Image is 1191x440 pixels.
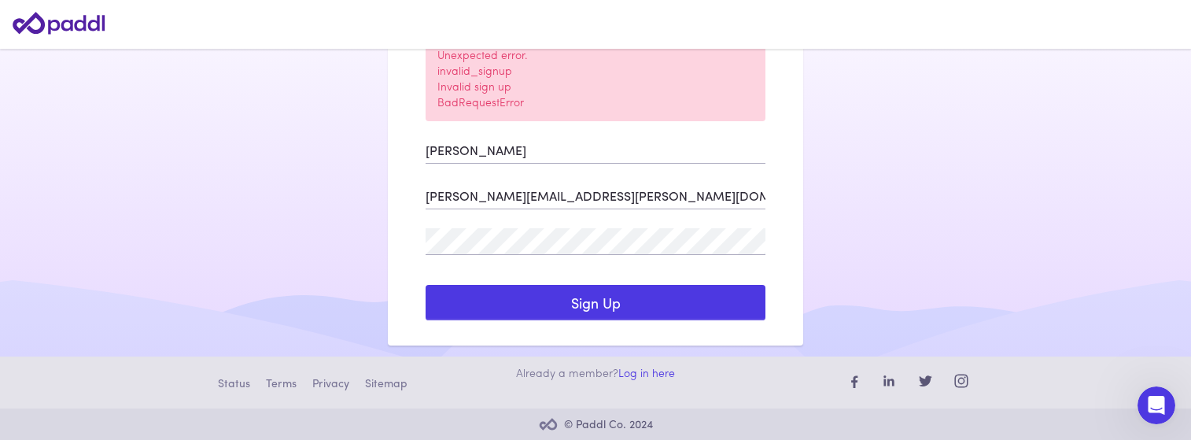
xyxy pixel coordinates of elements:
[426,137,765,164] input: Enter your Full Name
[564,416,653,432] span: © Paddl Co. 2024
[312,375,349,390] a: Privacy
[388,364,803,380] div: Already a member?
[1138,386,1175,424] iframe: Intercom live chat
[426,183,765,209] input: Enter your Email
[365,375,407,390] a: Sitemap
[218,375,250,390] a: Status
[426,35,765,121] div: Unexpected error. invalid_signup Invalid sign up BadRequestError
[426,285,765,321] button: Sign Up
[618,364,675,380] a: Log in here
[266,375,297,390] a: Terms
